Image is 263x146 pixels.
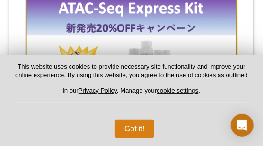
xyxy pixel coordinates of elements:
[15,62,248,103] p: This website uses cookies to provide necessary site functionality and improve your online experie...
[231,114,254,137] div: Open Intercom Messenger
[157,87,198,94] button: cookie settings
[79,87,117,94] a: Privacy Policy
[115,120,154,138] button: Got it!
